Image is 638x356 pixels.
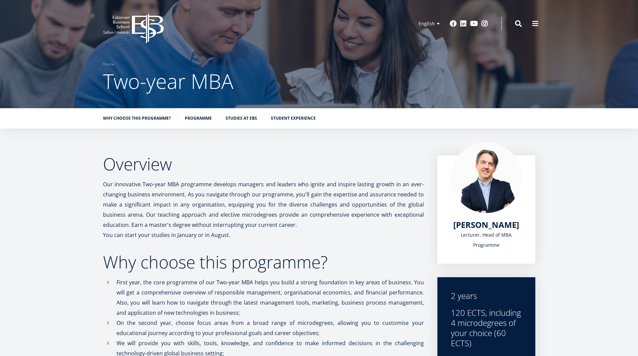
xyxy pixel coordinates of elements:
[103,115,171,122] a: Why choose this programme?
[226,115,257,122] a: Studies at EBS
[103,156,424,172] h2: Overview
[453,219,519,230] span: [PERSON_NAME]
[451,308,522,348] div: 120 ECTS, including 4 microdegrees of your choice (60 ECTS)
[450,20,457,27] a: Facebook
[185,115,212,122] a: Programme
[103,230,424,240] p: You can start your studies in January or in August.
[103,179,424,230] p: Our innovative Two-year MBA programme develops managers and leaders who ignite and inspire lastin...
[103,254,424,270] h2: Why choose this programme?
[103,61,114,68] a: Home
[451,291,522,301] div: 2 years
[470,20,478,27] a: Youtube
[481,20,488,27] a: Instagram
[451,230,522,250] div: Lecturer, Head of MBA Programme
[117,277,424,318] p: First year, the core programme of our Two-year MBA helps you build a strong foundation in key are...
[451,142,522,213] img: Marko Rillo
[460,20,467,27] a: Linkedin
[453,220,519,230] a: [PERSON_NAME]
[103,67,233,95] span: Two-year MBA
[271,115,316,122] a: Student experience
[117,318,424,338] p: On the second year, choose focus areas from a broad range of microdegrees, allowing you to custom...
